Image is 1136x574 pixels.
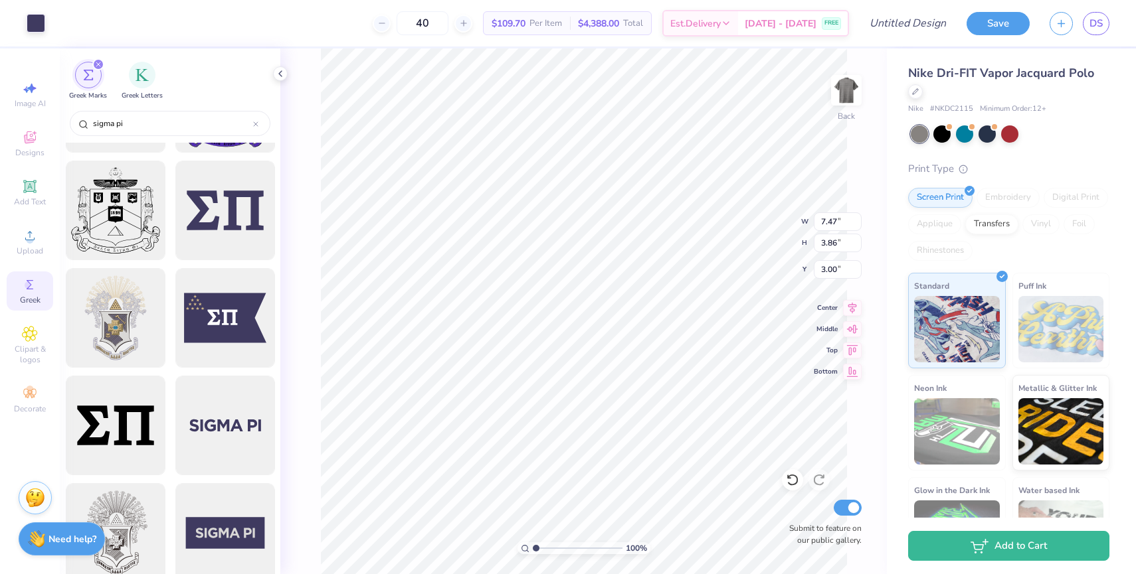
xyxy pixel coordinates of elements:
span: Bottom [814,367,838,376]
div: Vinyl [1022,214,1060,234]
span: Glow in the Dark Ink [914,483,990,497]
span: Middle [814,324,838,334]
img: Metallic & Glitter Ink [1018,398,1104,465]
span: Est. Delivery [670,17,721,31]
img: Greek Letters Image [136,68,149,82]
div: Embroidery [977,188,1040,208]
span: $4,388.00 [578,17,619,31]
span: [DATE] - [DATE] [745,17,816,31]
div: filter for Greek Letters [122,62,163,101]
span: Decorate [14,403,46,414]
div: Rhinestones [908,241,973,261]
button: Add to Cart [908,531,1109,561]
input: Untitled Design [859,10,957,36]
span: Image AI [15,98,46,109]
span: Center [814,303,838,313]
div: Print Type [908,161,1109,177]
span: Neon Ink [914,381,947,395]
span: $109.70 [492,17,525,31]
button: filter button [122,62,163,101]
input: – – [397,11,448,35]
button: Save [967,12,1030,35]
div: Transfers [965,214,1018,234]
div: Screen Print [908,188,973,208]
span: # NKDC2115 [930,104,973,115]
div: Applique [908,214,961,234]
span: Nike [908,104,923,115]
input: Try "Alpha" [92,117,253,130]
label: Submit to feature on our public gallery. [782,522,862,546]
span: Add Text [14,196,46,207]
span: 100 % [626,542,647,554]
span: Puff Ink [1018,279,1046,293]
span: Minimum Order: 12 + [980,104,1046,115]
img: Puff Ink [1018,296,1104,362]
img: Glow in the Dark Ink [914,500,1000,567]
span: Upload [17,246,43,256]
span: Greek Letters [122,91,163,101]
span: Water based Ink [1018,483,1080,497]
span: Per Item [529,17,562,31]
div: Digital Print [1044,188,1108,208]
a: DS [1083,12,1109,35]
img: Standard [914,296,1000,362]
span: Greek [20,295,41,305]
img: Back [833,77,860,104]
span: FREE [824,19,838,28]
span: Nike Dri-FIT Vapor Jacquard Polo [908,65,1094,81]
span: Total [623,17,643,31]
span: Standard [914,279,949,293]
img: Water based Ink [1018,500,1104,567]
button: filter button [69,62,107,101]
strong: Need help? [48,533,96,545]
div: filter for Greek Marks [69,62,107,101]
div: Foil [1064,214,1095,234]
img: Greek Marks Image [83,70,94,80]
span: Designs [15,147,45,158]
span: Clipart & logos [7,344,53,365]
span: Metallic & Glitter Ink [1018,381,1097,395]
span: Top [814,346,838,355]
img: Neon Ink [914,398,1000,465]
span: Greek Marks [69,91,107,101]
div: Back [838,110,855,122]
span: DS [1089,16,1103,31]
